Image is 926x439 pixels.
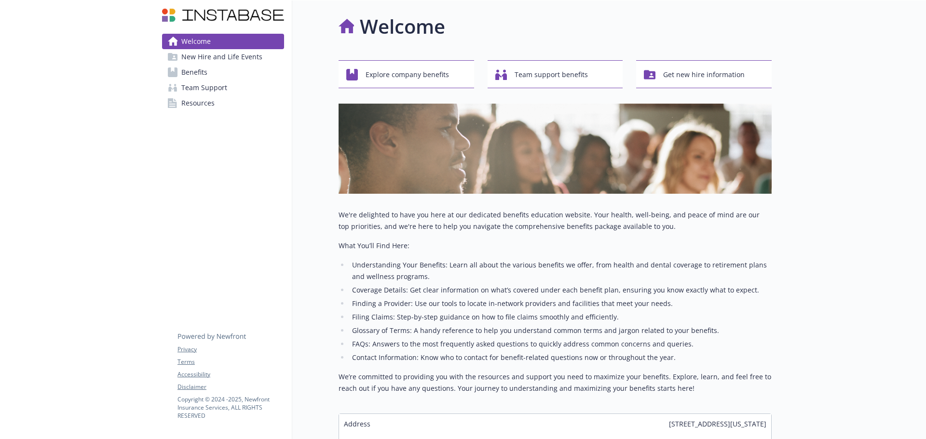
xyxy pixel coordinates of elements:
[488,60,623,88] button: Team support benefits
[663,66,745,84] span: Get new hire information
[349,311,772,323] li: Filing Claims: Step-by-step guidance on how to file claims smoothly and efficiently.
[349,325,772,336] li: Glossary of Terms: A handy reference to help you understand common terms and jargon related to yo...
[181,34,211,49] span: Welcome
[177,395,284,420] p: Copyright © 2024 - 2025 , Newfront Insurance Services, ALL RIGHTS RESERVED
[636,60,772,88] button: Get new hire information
[181,95,215,111] span: Resources
[349,284,772,296] li: Coverage Details: Get clear information on what’s covered under each benefit plan, ensuring you k...
[162,34,284,49] a: Welcome
[349,298,772,309] li: Finding a Provider: Use our tools to locate in-network providers and facilities that meet your ne...
[181,49,262,65] span: New Hire and Life Events
[339,371,772,394] p: We’re committed to providing you with the resources and support you need to maximize your benefit...
[162,95,284,111] a: Resources
[181,80,227,95] span: Team Support
[339,104,772,194] img: overview page banner
[162,49,284,65] a: New Hire and Life Events
[177,370,284,379] a: Accessibility
[339,209,772,232] p: We're delighted to have you here at our dedicated benefits education website. Your health, well-b...
[181,65,207,80] span: Benefits
[177,383,284,391] a: Disclaimer
[162,65,284,80] a: Benefits
[515,66,588,84] span: Team support benefits
[344,419,370,429] span: Address
[349,338,772,350] li: FAQs: Answers to the most frequently asked questions to quickly address common concerns and queries.
[177,345,284,354] a: Privacy
[339,60,474,88] button: Explore company benefits
[349,352,772,363] li: Contact Information: Know who to contact for benefit-related questions now or throughout the year.
[366,66,449,84] span: Explore company benefits
[669,419,766,429] span: [STREET_ADDRESS][US_STATE]
[349,259,772,282] li: Understanding Your Benefits: Learn all about the various benefits we offer, from health and denta...
[177,358,284,366] a: Terms
[162,80,284,95] a: Team Support
[339,240,772,252] p: What You’ll Find Here:
[360,12,445,41] h1: Welcome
